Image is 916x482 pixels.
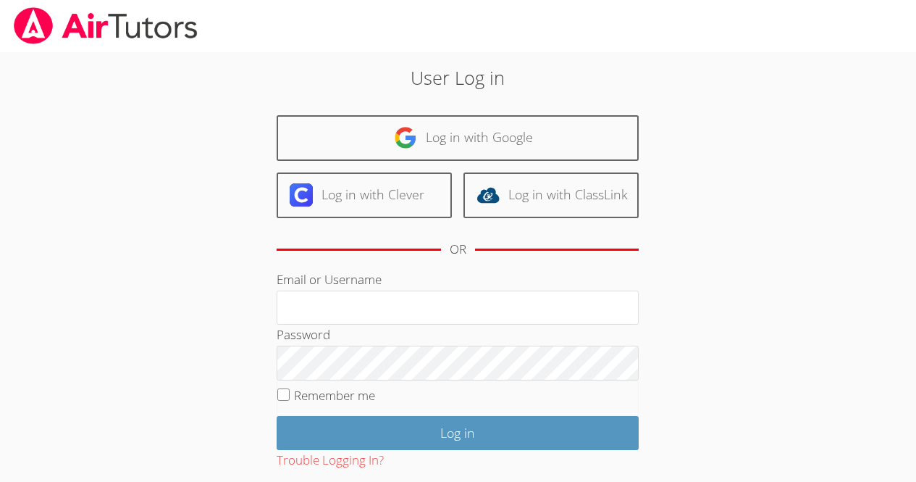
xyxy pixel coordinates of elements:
img: google-logo-50288ca7cdecda66e5e0955fdab243c47b7ad437acaf1139b6f446037453330a.svg [394,126,417,149]
a: Log in with ClassLink [463,173,639,218]
a: Log in with Clever [277,173,452,218]
input: Log in [277,416,639,450]
button: Trouble Logging In? [277,450,384,471]
label: Email or Username [277,271,382,288]
img: classlink-logo-d6bb404cc1216ec64c9a2012d9dc4662098be43eaf13dc465df04b49fa7ab582.svg [476,183,500,207]
img: clever-logo-6eab21bc6e7a338710f1a6ff85c0baf02591cd810cc4098c63d3a4b26e2feb20.svg [290,183,313,207]
div: OR [450,239,466,260]
label: Password [277,326,330,343]
a: Log in with Google [277,115,639,161]
img: airtutors_banner-c4298cdbf04f3fff15de1276eac7730deb9818008684d7c2e4769d2f7ddbe033.png [12,7,199,44]
label: Remember me [294,387,375,404]
h2: User Log in [211,64,705,91]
